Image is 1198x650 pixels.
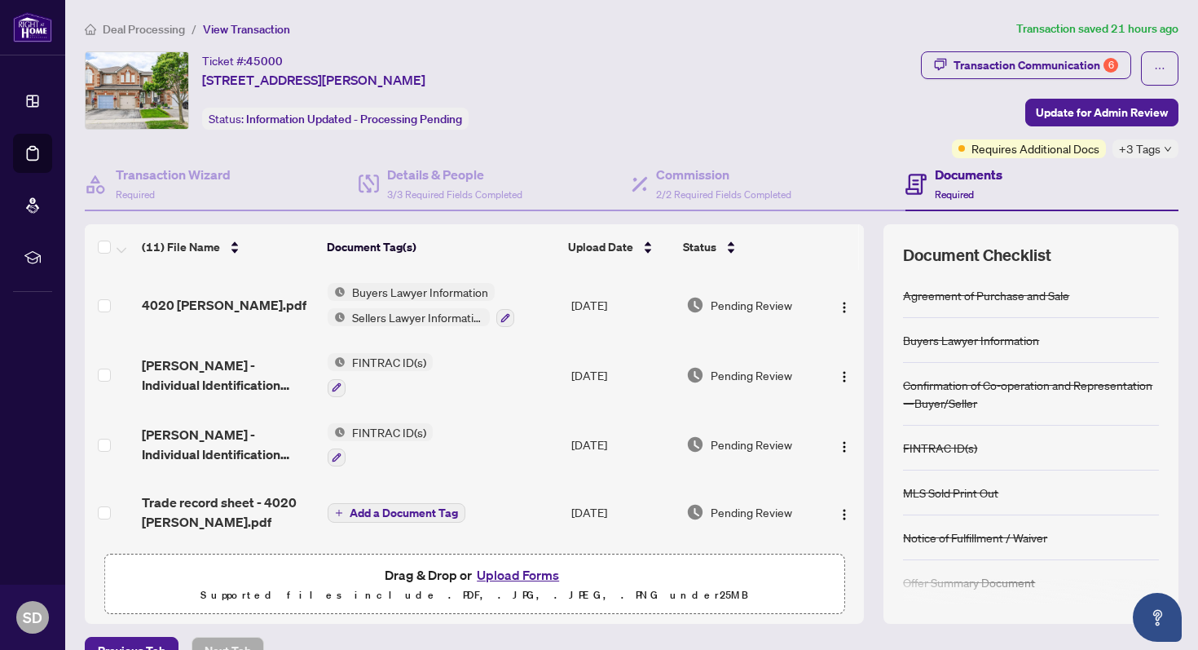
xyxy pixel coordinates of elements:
[103,22,185,37] span: Deal Processing
[838,440,851,453] img: Logo
[23,606,42,629] span: SD
[142,493,315,532] span: Trade record sheet - 4020 [PERSON_NAME].pdf
[686,436,704,453] img: Document Status
[711,436,792,453] span: Pending Review
[135,224,320,270] th: (11) File Name
[683,238,716,256] span: Status
[903,244,1051,267] span: Document Checklist
[954,52,1118,78] div: Transaction Communication
[202,70,425,90] span: [STREET_ADDRESS][PERSON_NAME]
[903,331,1039,349] div: Buyers Lawyer Information
[565,340,680,410] td: [DATE]
[686,296,704,314] img: Document Status
[568,238,633,256] span: Upload Date
[116,165,231,184] h4: Transaction Wizard
[838,301,851,314] img: Logo
[1025,99,1178,126] button: Update for Admin Review
[328,353,346,371] img: Status Icon
[86,52,188,129] img: IMG-W12215987_1.jpg
[1103,58,1118,73] div: 6
[711,296,792,314] span: Pending Review
[838,370,851,383] img: Logo
[328,308,346,326] img: Status Icon
[387,188,522,201] span: 3/3 Required Fields Completed
[346,353,433,371] span: FINTRAC ID(s)
[246,112,462,126] span: Information Updated - Processing Pending
[1016,20,1178,38] article: Transaction saved 21 hours ago
[903,286,1069,304] div: Agreement of Purchase and Sale
[565,545,680,610] td: [DATE]
[562,224,676,270] th: Upload Date
[935,165,1002,184] h4: Documents
[472,564,564,586] button: Upload Forms
[13,12,52,42] img: logo
[142,238,220,256] span: (11) File Name
[565,410,680,480] td: [DATE]
[1164,145,1172,153] span: down
[711,503,792,521] span: Pending Review
[935,188,974,201] span: Required
[1119,139,1161,158] span: +3 Tags
[328,283,514,327] button: Status IconBuyers Lawyer InformationStatus IconSellers Lawyer Information
[387,165,522,184] h4: Details & People
[115,586,834,605] p: Supported files include .PDF, .JPG, .JPEG, .PNG under 25 MB
[686,503,704,521] img: Document Status
[903,439,977,457] div: FINTRAC ID(s)
[656,188,791,201] span: 2/2 Required Fields Completed
[1133,593,1182,642] button: Open asap
[192,20,196,38] li: /
[831,431,857,458] button: Logo
[202,51,283,70] div: Ticket #:
[328,423,346,441] img: Status Icon
[921,51,1131,79] button: Transaction Communication6
[903,528,1047,546] div: Notice of Fulfillment / Waiver
[328,283,346,301] img: Status Icon
[385,564,564,586] span: Drag & Drop or
[1036,99,1168,126] span: Update for Admin Review
[971,139,1099,157] span: Requires Additional Docs
[105,555,843,615] span: Drag & Drop orUpload FormsSupported files include .PDF, .JPG, .JPEG, .PNG under25MB
[328,502,465,523] button: Add a Document Tag
[142,425,315,464] span: [PERSON_NAME] - Individual Identification Information Record 1.pdf
[116,188,155,201] span: Required
[656,165,791,184] h4: Commission
[246,54,283,69] span: 45000
[350,507,458,519] span: Add a Document Tag
[565,480,680,545] td: [DATE]
[565,270,680,340] td: [DATE]
[346,423,433,441] span: FINTRAC ID(s)
[831,362,857,388] button: Logo
[202,108,469,130] div: Status:
[686,366,704,384] img: Document Status
[85,24,96,35] span: home
[831,292,857,318] button: Logo
[346,308,490,326] span: Sellers Lawyer Information
[335,509,343,517] span: plus
[711,366,792,384] span: Pending Review
[328,503,465,523] button: Add a Document Tag
[676,224,819,270] th: Status
[1154,63,1165,74] span: ellipsis
[142,295,306,315] span: 4020 [PERSON_NAME].pdf
[328,353,433,397] button: Status IconFINTRAC ID(s)
[328,423,433,467] button: Status IconFINTRAC ID(s)
[838,508,851,521] img: Logo
[903,484,998,502] div: MLS Sold Print Out
[142,356,315,395] span: [PERSON_NAME] - Individual Identification Information Record 2.pdf
[203,22,290,37] span: View Transaction
[903,376,1159,412] div: Confirmation of Co-operation and Representation—Buyer/Seller
[346,283,495,301] span: Buyers Lawyer Information
[831,499,857,525] button: Logo
[320,224,562,270] th: Document Tag(s)
[903,573,1035,591] div: Offer Summary Document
